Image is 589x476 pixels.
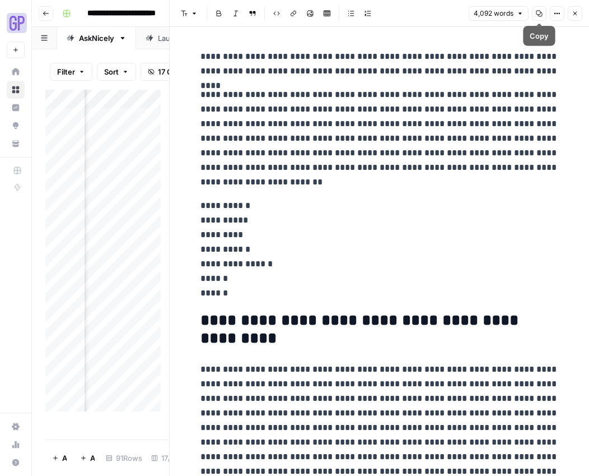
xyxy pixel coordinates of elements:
[7,63,25,81] a: Home
[136,27,227,49] a: LaunchDarkly
[7,436,25,454] a: Usage
[474,8,513,19] span: 4,092 words
[141,63,205,81] button: 17 Columns
[7,418,25,436] a: Settings
[158,66,198,77] span: 17 Columns
[101,449,147,467] div: 91 Rows
[79,33,114,44] div: AskNicely
[147,449,213,467] div: 17/17 Columns
[7,9,25,37] button: Workspace: Growth Plays
[57,27,136,49] a: AskNicely
[7,99,25,117] a: Insights
[73,449,101,467] button: Add 10 Rows
[469,6,529,21] button: 4,092 words
[62,452,67,464] span: Add Row
[7,81,25,99] a: Browse
[97,63,136,81] button: Sort
[104,66,119,77] span: Sort
[45,449,73,467] button: Add Row
[158,33,205,44] div: LaunchDarkly
[7,117,25,135] a: Opportunities
[7,454,25,472] button: Help + Support
[7,135,25,152] a: Your Data
[50,63,92,81] button: Filter
[57,66,75,77] span: Filter
[7,13,27,33] img: Growth Plays Logo
[90,452,95,464] span: Add 10 Rows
